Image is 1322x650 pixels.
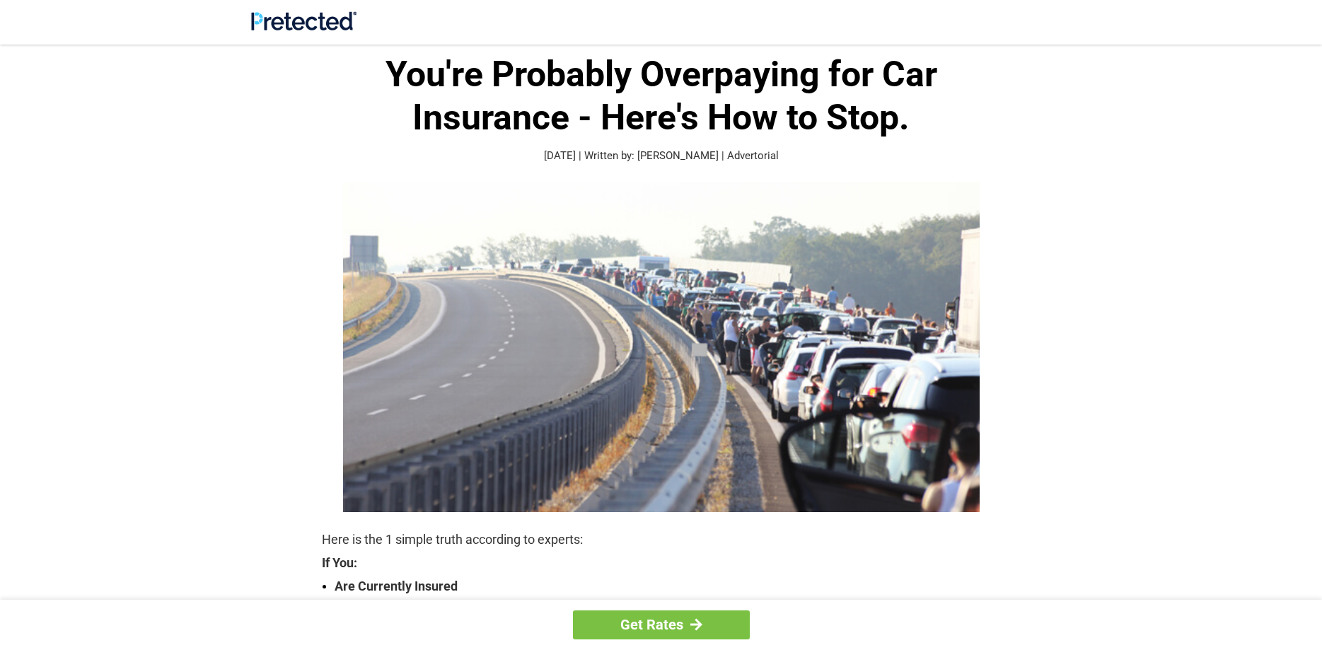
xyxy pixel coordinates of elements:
[251,11,356,30] img: Site Logo
[322,53,1001,139] h1: You're Probably Overpaying for Car Insurance - Here's How to Stop.
[573,610,750,639] a: Get Rates
[322,148,1001,164] p: [DATE] | Written by: [PERSON_NAME] | Advertorial
[322,530,1001,550] p: Here is the 1 simple truth according to experts:
[335,576,1001,596] strong: Are Currently Insured
[322,557,1001,569] strong: If You:
[335,596,1001,616] strong: Are Over The Age Of [DEMOGRAPHIC_DATA]
[251,20,356,33] a: Site Logo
